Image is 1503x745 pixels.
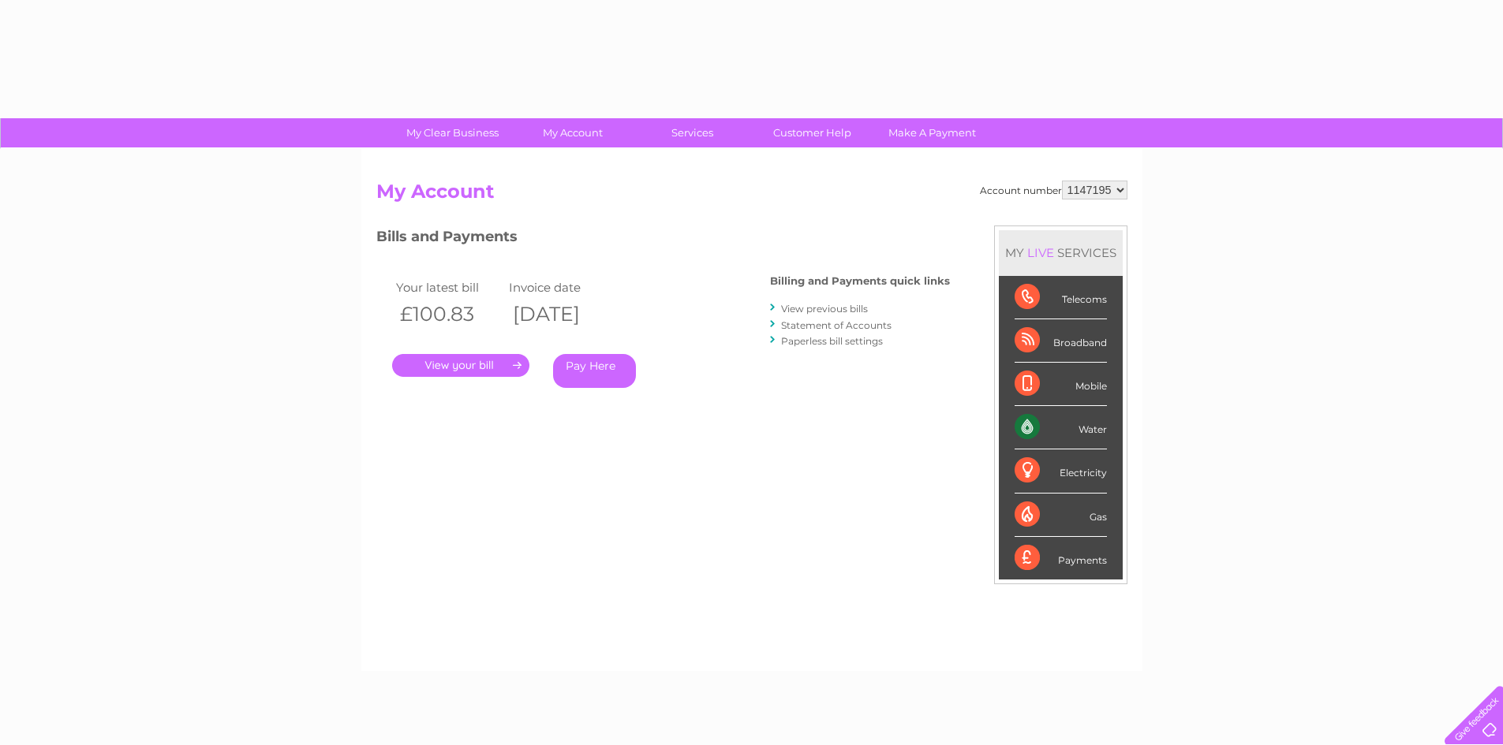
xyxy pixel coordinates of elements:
div: Water [1015,406,1107,449]
div: Payments [1015,537,1107,579]
th: [DATE] [505,298,619,330]
div: Mobile [1015,363,1107,406]
a: Statement of Accounts [781,319,892,331]
div: Account number [980,181,1127,199]
td: Invoice date [505,277,619,298]
a: Pay Here [553,354,636,388]
a: Services [627,118,757,147]
h4: Billing and Payments quick links [770,275,950,287]
td: Your latest bill [392,277,506,298]
div: Broadband [1015,319,1107,363]
a: View previous bills [781,303,868,315]
a: . [392,354,529,377]
div: Gas [1015,494,1107,537]
a: Customer Help [747,118,877,147]
h3: Bills and Payments [376,225,950,253]
a: My Account [507,118,637,147]
div: Telecoms [1015,276,1107,319]
h2: My Account [376,181,1127,210]
a: Paperless bill settings [781,335,883,347]
div: MY SERVICES [999,230,1123,275]
a: My Clear Business [387,118,518,147]
div: LIVE [1024,245,1057,260]
th: £100.83 [392,298,506,330]
a: Make A Payment [867,118,997,147]
div: Electricity [1015,449,1107,493]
